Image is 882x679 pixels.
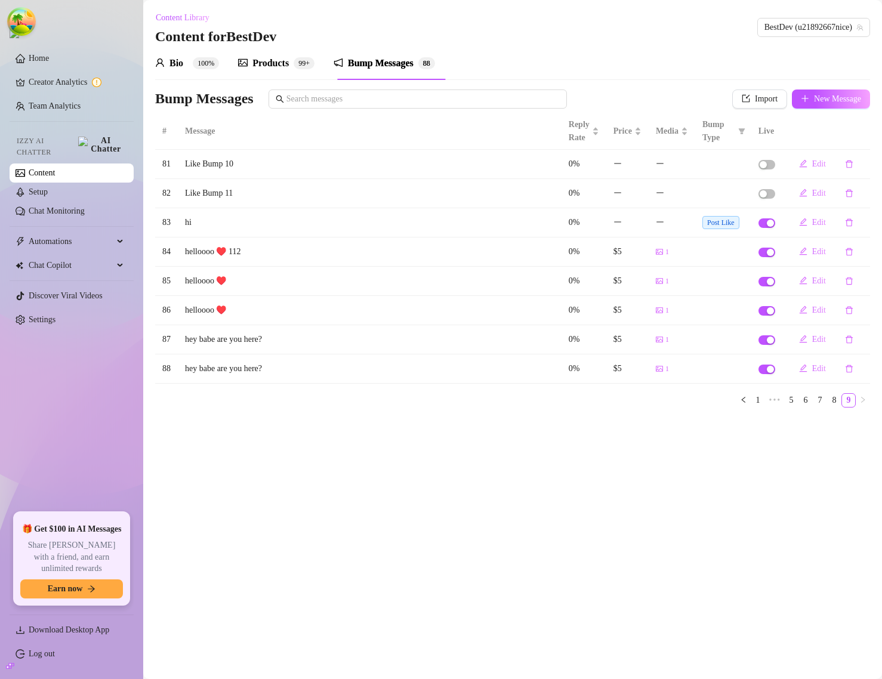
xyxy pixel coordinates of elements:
[790,359,835,378] button: Edit
[48,584,83,594] span: Earn now
[799,305,807,314] span: edit
[740,396,747,403] span: left
[418,57,435,69] sup: 88
[29,73,124,92] a: Creator Analytics exclamation-circle
[569,247,580,256] span: 0%
[155,150,178,179] td: 81
[799,364,807,372] span: edit
[613,125,632,138] span: Price
[751,113,782,150] th: Live
[606,354,649,384] td: $5
[856,393,870,408] li: Next Page
[665,305,669,316] span: 1
[665,363,669,375] span: 1
[427,59,430,67] span: 8
[792,89,870,109] button: New Message
[155,208,178,237] td: 83
[827,393,841,408] li: 8
[178,150,562,179] td: Like Bump 10
[569,118,590,144] span: Reply Rate
[702,216,739,229] span: Post Like
[751,394,764,407] a: 1
[835,213,863,232] button: delete
[842,394,855,407] a: 9
[6,662,14,670] span: build
[169,56,183,70] div: Bio
[569,335,580,344] span: 0%
[812,305,826,315] span: Edit
[29,649,55,658] a: Log out
[799,335,807,343] span: edit
[29,625,109,634] span: Download Desktop App
[812,189,826,198] span: Edit
[835,184,863,203] button: delete
[178,208,562,237] td: hi
[799,394,812,407] a: 6
[276,95,284,103] span: search
[814,94,861,104] span: New Message
[16,625,25,635] span: download
[569,218,580,227] span: 0%
[606,296,649,325] td: $5
[856,393,870,408] button: right
[764,18,863,36] span: BestDev (u21892667nice)
[20,539,123,575] span: Share [PERSON_NAME] with a friend, and earn unlimited rewards
[835,359,863,378] button: delete
[790,213,835,232] button: Edit
[845,160,853,168] span: delete
[613,159,622,168] span: minus
[22,523,122,535] span: 🎁 Get $100 in AI Messages
[812,218,826,227] span: Edit
[569,159,580,168] span: 0%
[178,113,562,150] th: Message
[859,396,866,403] span: right
[20,579,123,598] button: Earn nowarrow-right
[845,277,853,285] span: delete
[569,305,580,314] span: 0%
[569,276,580,285] span: 0%
[569,364,580,373] span: 0%
[856,24,864,31] span: team
[87,585,95,593] span: arrow-right
[841,393,856,408] li: 9
[16,261,23,270] img: Chat Copilot
[828,394,841,407] a: 8
[732,89,787,109] button: Import
[178,267,562,296] td: helloooo ♥️
[155,113,178,150] th: #
[656,125,679,138] span: Media
[785,394,798,407] a: 5
[790,271,835,291] button: Edit
[656,307,663,314] span: picture
[178,325,562,354] td: hey babe are you here?
[656,277,663,285] span: picture
[252,56,289,70] div: Products
[799,247,807,255] span: edit
[665,334,669,345] span: 1
[29,54,49,63] a: Home
[423,59,427,67] span: 8
[798,393,813,408] li: 6
[790,242,835,261] button: Edit
[155,325,178,354] td: 87
[16,237,25,246] span: thunderbolt
[155,354,178,384] td: 88
[656,336,663,343] span: picture
[178,354,562,384] td: hey babe are you here?
[178,237,562,267] td: helloooo ♥️ 112
[742,94,750,103] span: import
[845,306,853,314] span: delete
[835,330,863,349] button: delete
[649,113,695,150] th: Media
[765,393,784,408] span: •••
[784,393,798,408] li: 5
[348,56,414,70] div: Bump Messages
[334,58,343,67] span: notification
[799,189,807,197] span: edit
[812,335,826,344] span: Edit
[845,248,853,256] span: delete
[29,187,48,196] a: Setup
[78,137,124,153] img: AI Chatter
[178,296,562,325] td: helloooo ♥️
[606,267,649,296] td: $5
